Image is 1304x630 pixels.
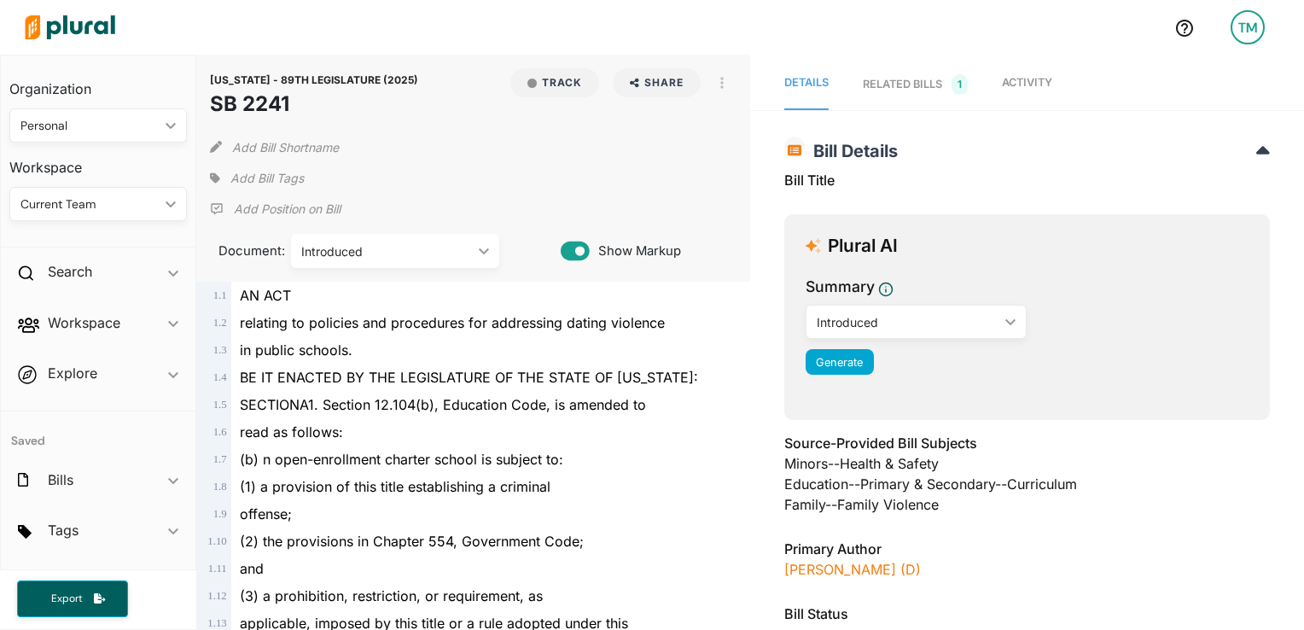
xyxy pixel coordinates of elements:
[952,74,968,95] span: 1
[213,508,227,520] span: 1 . 9
[806,349,874,375] button: Generate
[816,356,863,369] span: Generate
[48,521,79,540] h2: Tags
[9,143,187,180] h3: Workspace
[9,64,187,102] h3: Organization
[207,535,226,547] span: 1 . 10
[784,433,1270,453] h3: Source-Provided Bill Subjects
[240,451,563,468] span: (b) n open-enrollment charter school is subject to:
[784,474,1270,494] div: Education--Primary & Secondary--Curriculum
[210,242,270,260] span: Document:
[240,533,584,550] span: (2) the provisions in Chapter 554, Government Code;
[20,195,159,213] div: Current Team
[301,242,472,260] div: Introduced
[784,604,1270,624] h3: Bill Status
[213,317,227,329] span: 1 . 2
[784,453,1270,474] div: Minors--Health & Safety
[863,74,968,95] div: RELATED BILLS
[240,396,646,413] span: SECTIONA1. Section 12.104(b), Education Code, is amended to
[817,313,999,331] div: Introduced
[240,478,550,495] span: (1) a provision of this title establishing a criminal
[213,426,227,438] span: 1 . 6
[230,170,304,187] span: Add Bill Tags
[39,592,94,606] span: Export
[207,590,226,602] span: 1 . 12
[510,68,599,97] button: Track
[784,59,829,110] a: Details
[48,262,92,281] h2: Search
[805,141,898,161] span: Bill Details
[784,170,1270,190] h3: Bill Title
[210,166,304,191] div: Add tags
[207,617,226,629] span: 1 . 13
[240,341,352,359] span: in public schools.
[784,76,829,89] span: Details
[240,587,543,604] span: (3) a prohibition, restriction, or requirement, as
[784,561,921,578] a: [PERSON_NAME] (D)
[20,117,159,135] div: Personal
[210,73,418,86] span: [US_STATE] - 89TH LEGISLATURE (2025)
[210,89,418,120] h1: SB 2241
[1002,59,1052,110] a: Activity
[48,470,73,489] h2: Bills
[213,371,227,383] span: 1 . 4
[1217,3,1278,51] a: TM
[240,423,343,440] span: read as follows:
[210,196,341,222] div: Add Position Statement
[806,276,875,298] h3: Summary
[213,289,227,301] span: 1 . 1
[232,133,339,160] button: Add Bill Shortname
[213,453,227,465] span: 1 . 7
[213,481,227,493] span: 1 . 8
[784,494,1270,515] div: Family--Family Violence
[213,344,227,356] span: 1 . 3
[240,369,698,386] span: BE IT ENACTED BY THE LEGISLATURE OF THE STATE OF [US_STATE]:
[606,68,707,97] button: Share
[784,539,1270,559] h3: Primary Author
[240,505,292,522] span: offense;
[48,313,120,332] h2: Workspace
[48,364,97,382] h2: Explore
[590,242,681,260] span: Show Markup
[213,399,227,411] span: 1 . 5
[208,563,227,575] span: 1 . 11
[17,580,128,617] button: Export
[234,201,341,218] p: Add Position on Bill
[863,59,968,110] a: RELATED BILLS 1
[240,560,264,577] span: and
[613,68,701,97] button: Share
[1,411,195,453] h4: Saved
[1231,10,1265,44] div: TM
[240,287,291,304] span: AN ACT
[1002,76,1052,89] span: Activity
[828,236,898,257] h3: Plural AI
[240,314,665,331] span: relating to policies and procedures for addressing dating violence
